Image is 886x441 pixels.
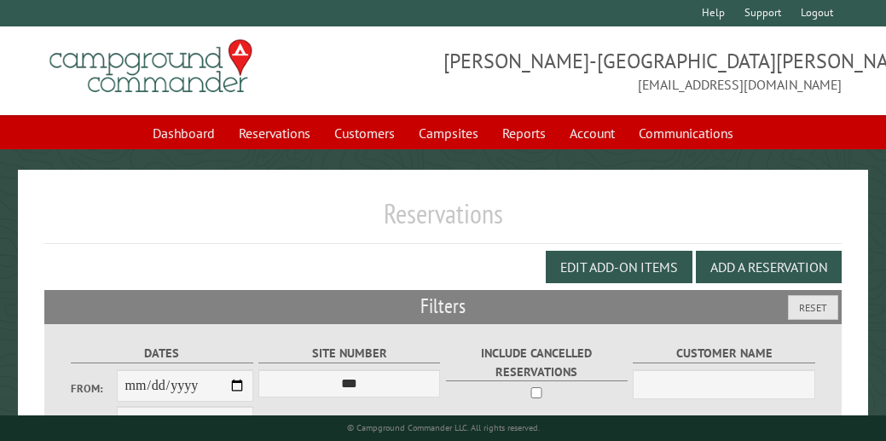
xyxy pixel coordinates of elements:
[324,117,405,149] a: Customers
[258,344,440,363] label: Site Number
[44,33,258,100] img: Campground Commander
[696,251,842,283] button: Add a Reservation
[408,117,489,149] a: Campsites
[229,117,321,149] a: Reservations
[628,117,744,149] a: Communications
[71,380,116,397] label: From:
[446,344,628,381] label: Include Cancelled Reservations
[546,251,692,283] button: Edit Add-on Items
[788,295,838,320] button: Reset
[71,344,252,363] label: Dates
[633,344,814,363] label: Customer Name
[492,117,556,149] a: Reports
[443,47,843,95] span: [PERSON_NAME]-[GEOGRAPHIC_DATA][PERSON_NAME] [EMAIL_ADDRESS][DOMAIN_NAME]
[142,117,225,149] a: Dashboard
[44,290,842,322] h2: Filters
[559,117,625,149] a: Account
[347,422,540,433] small: © Campground Commander LLC. All rights reserved.
[44,197,842,244] h1: Reservations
